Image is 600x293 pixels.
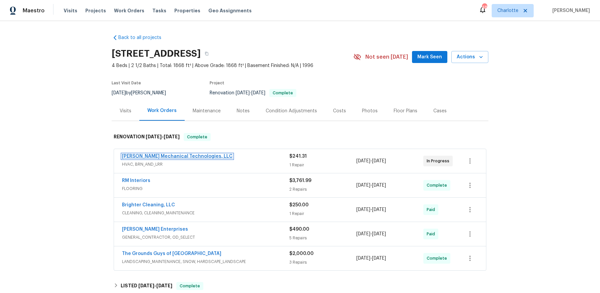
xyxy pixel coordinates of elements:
span: Mark Seen [417,53,442,61]
span: [DATE] [372,207,386,212]
span: [DATE] [372,232,386,236]
span: [DATE] [251,91,265,95]
span: $241.31 [289,154,307,159]
span: $3,761.99 [289,178,311,183]
span: - [356,182,386,189]
span: [DATE] [356,183,370,188]
span: In Progress [427,158,452,164]
a: [PERSON_NAME] Mechanical Technologies, LLC [122,154,233,159]
button: Mark Seen [412,51,447,63]
span: Paid [427,231,438,237]
div: Condition Adjustments [266,108,317,114]
div: Floor Plans [394,108,417,114]
span: Visits [64,7,77,14]
a: Back to all projects [112,34,176,41]
div: 3 Repairs [289,259,356,266]
div: 1 Repair [289,210,356,217]
div: 48 [482,4,487,11]
h2: [STREET_ADDRESS] [112,50,201,57]
span: [DATE] [372,256,386,261]
a: RM Interiors [122,178,150,183]
span: [DATE] [236,91,250,95]
span: Actions [457,53,483,61]
span: [DATE] [156,283,172,288]
span: - [356,206,386,213]
span: - [356,255,386,262]
span: Charlotte [497,7,518,14]
button: Copy Address [201,48,213,60]
span: Complete [427,182,450,189]
span: [DATE] [356,232,370,236]
span: CLEANING, CLEANING_MAINTENANCE [122,210,289,216]
span: [DATE] [138,283,154,288]
span: LANDSCAPING_MAINTENANCE, SNOW, HARDSCAPE_LANDSCAPE [122,258,289,265]
div: Cases [433,108,447,114]
a: [PERSON_NAME] Enterprises [122,227,188,232]
span: - [356,158,386,164]
span: Project [210,81,224,85]
span: - [236,91,265,95]
div: Photos [362,108,378,114]
span: Complete [177,283,203,289]
span: [DATE] [372,183,386,188]
span: - [356,231,386,237]
div: 2 Repairs [289,186,356,193]
span: $490.00 [289,227,309,232]
h6: RENOVATION [114,133,180,141]
span: [DATE] [112,91,126,95]
span: Not seen [DATE] [365,54,408,60]
span: [DATE] [356,207,370,212]
span: [DATE] [146,134,162,139]
span: Geo Assignments [208,7,252,14]
h6: LISTED [121,282,172,290]
span: - [146,134,180,139]
span: - [138,283,172,288]
span: Renovation [210,91,296,95]
div: 1 Repair [289,162,356,168]
span: [DATE] [356,159,370,163]
a: Brighter Cleaning, LLC [122,203,175,207]
button: Actions [451,51,488,63]
span: [PERSON_NAME] [550,7,590,14]
span: [DATE] [372,159,386,163]
span: Maestro [23,7,45,14]
div: Visits [120,108,131,114]
span: Complete [427,255,450,262]
span: Complete [270,91,296,95]
span: [DATE] [164,134,180,139]
div: Notes [237,108,250,114]
span: [DATE] [356,256,370,261]
span: Complete [184,134,210,140]
span: GENERAL_CONTRACTOR, OD_SELECT [122,234,289,241]
span: Work Orders [114,7,144,14]
a: The Grounds Guys of [GEOGRAPHIC_DATA] [122,251,221,256]
span: Projects [85,7,106,14]
span: $2,000.00 [289,251,314,256]
div: Maintenance [193,108,221,114]
span: Properties [174,7,200,14]
span: $250.00 [289,203,309,207]
span: 4 Beds | 2 1/2 Baths | Total: 1868 ft² | Above Grade: 1868 ft² | Basement Finished: N/A | 1996 [112,62,353,69]
span: Tasks [152,8,166,13]
div: by [PERSON_NAME] [112,89,174,97]
span: FLOORING [122,185,289,192]
div: RENOVATION [DATE]-[DATE]Complete [112,126,488,148]
span: HVAC, BRN_AND_LRR [122,161,289,168]
div: Work Orders [147,107,177,114]
span: Paid [427,206,438,213]
div: Costs [333,108,346,114]
span: Last Visit Date [112,81,141,85]
div: 5 Repairs [289,235,356,241]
